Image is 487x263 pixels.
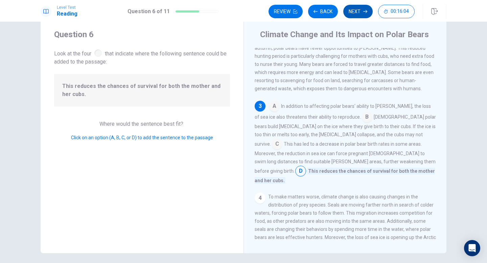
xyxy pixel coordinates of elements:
div: 3 [255,101,265,112]
button: 00:16:04 [378,5,415,18]
span: In addition to affecting polar bears' ability to [PERSON_NAME], the loss of sea ice also threaten... [255,103,431,120]
span: 00:16:04 [391,9,409,14]
h4: Question 6 [54,29,230,40]
button: Back [308,5,338,18]
span: B [362,112,372,122]
h1: Reading [57,10,77,18]
div: Open Intercom Messenger [464,240,480,256]
span: Look at the four that indicate where the following sentence could be added to the passage: [54,48,230,66]
span: Where would the sentence best fit? [99,121,185,127]
span: This reduces the chances of survival for both the mother and her cubs. [62,82,222,98]
h1: Question 6 of 11 [127,7,170,16]
span: This has led to a decrease in polar bear birth rates in some areas. Moreover, the reduction in se... [255,141,436,174]
span: D [295,166,306,176]
button: Next [343,5,373,18]
span: C [272,139,282,149]
span: Level Test [57,5,77,10]
div: 4 [255,193,265,204]
span: Click on an option (A, B, C, or D) to add the sentence to the passage [71,135,213,140]
span: A [269,101,280,112]
h4: Climate Change and Its Impact on Polar Bears [260,29,429,40]
span: This reduces the chances of survival for both the mother and her cubs. [255,168,435,184]
button: Review [269,5,303,18]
